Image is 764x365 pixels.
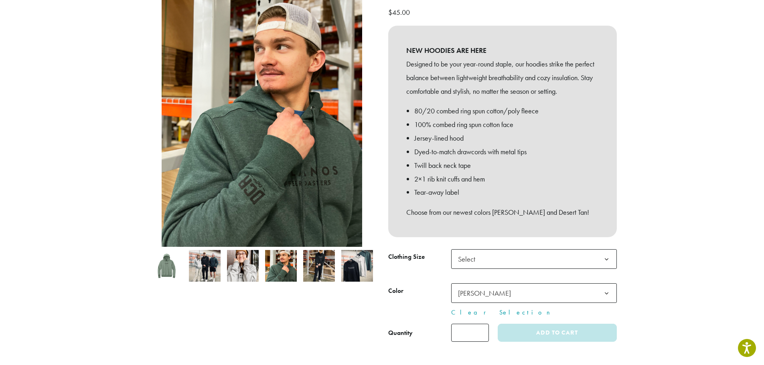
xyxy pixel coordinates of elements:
li: Twill back neck tape [414,159,599,172]
img: Dillanos Hoodie - Image 5 [303,250,335,282]
label: Color [388,285,451,297]
img: Dillanos Hoodie - Image 2 [189,250,221,282]
span: $ [388,8,392,17]
li: 2×1 rib knit cuffs and hem [414,172,599,186]
li: Jersey-lined hood [414,131,599,145]
div: Quantity [388,328,413,338]
span: Laurel Green [451,283,617,303]
li: 80/20 combed ring spun cotton/poly fleece [414,104,599,118]
label: Clothing Size [388,251,451,263]
img: Dillanos Hoodie [151,250,182,282]
bdi: 45.00 [388,8,412,17]
span: Laurel Green [455,285,519,301]
p: Choose from our newest colors [PERSON_NAME] and Desert Tan! [406,206,599,219]
img: Dillanos Hoodie - Image 6 [341,250,373,282]
button: Add to cart [498,324,616,342]
img: Dillanos Hoodie - Image 3 [227,250,259,282]
li: Dyed-to-match drawcords with metal tips [414,145,599,159]
span: [PERSON_NAME] [458,288,511,298]
a: Clear Selection [451,308,617,317]
li: 100% combed ring spun cotton face [414,118,599,131]
img: Dillanos Hoodie - Image 4 [265,250,297,282]
input: Product quantity [451,324,489,342]
b: NEW HOODIES ARE HERE [406,44,599,57]
span: Select [455,251,483,267]
span: Select [451,249,617,269]
p: Designed to be your year-round staple, our hoodies strike the perfect balance between lightweight... [406,57,599,98]
li: Tear-away label [414,186,599,199]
